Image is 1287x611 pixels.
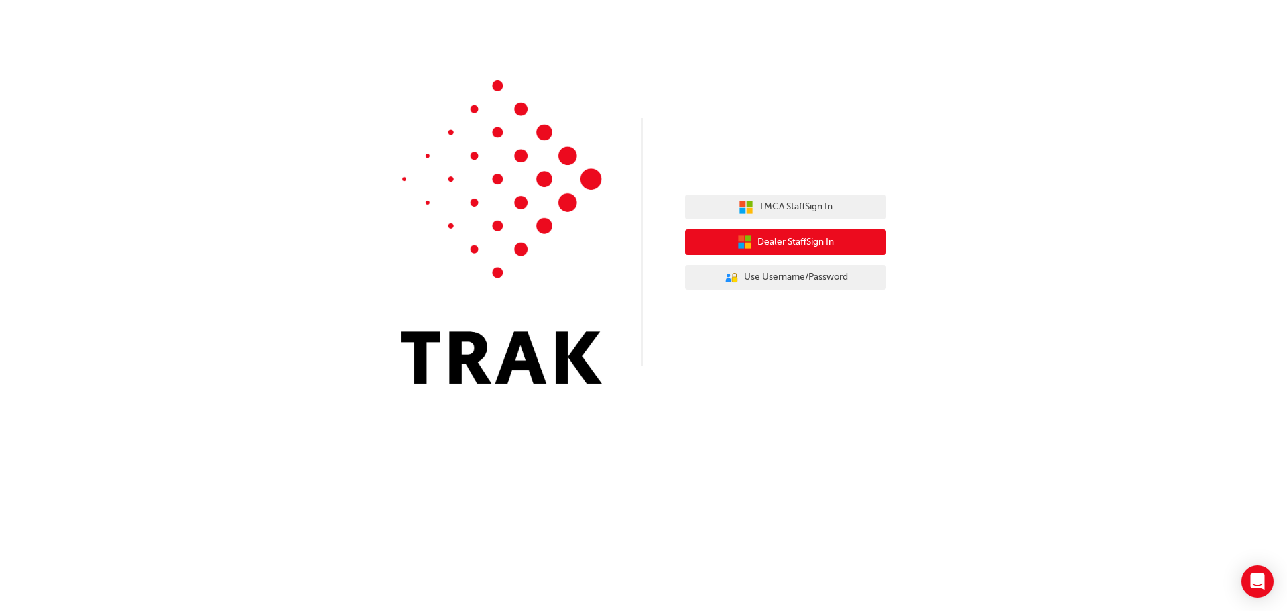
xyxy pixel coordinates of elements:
[401,80,602,384] img: Trak
[685,265,886,290] button: Use Username/Password
[1241,565,1274,598] div: Open Intercom Messenger
[757,235,834,250] span: Dealer Staff Sign In
[685,195,886,220] button: TMCA StaffSign In
[759,199,833,215] span: TMCA Staff Sign In
[744,270,848,285] span: Use Username/Password
[685,229,886,255] button: Dealer StaffSign In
